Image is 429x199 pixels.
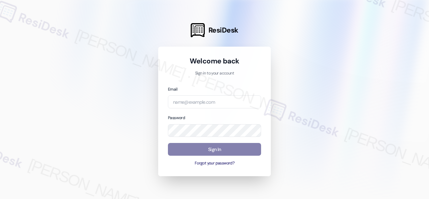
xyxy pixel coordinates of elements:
button: Forgot your password? [168,160,261,166]
label: Email [168,87,177,92]
label: Password [168,115,185,120]
input: name@example.com [168,95,261,108]
button: Sign In [168,143,261,156]
img: ResiDesk Logo [191,23,205,37]
h1: Welcome back [168,56,261,66]
p: Sign in to your account [168,70,261,77]
span: ResiDesk [208,26,238,35]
